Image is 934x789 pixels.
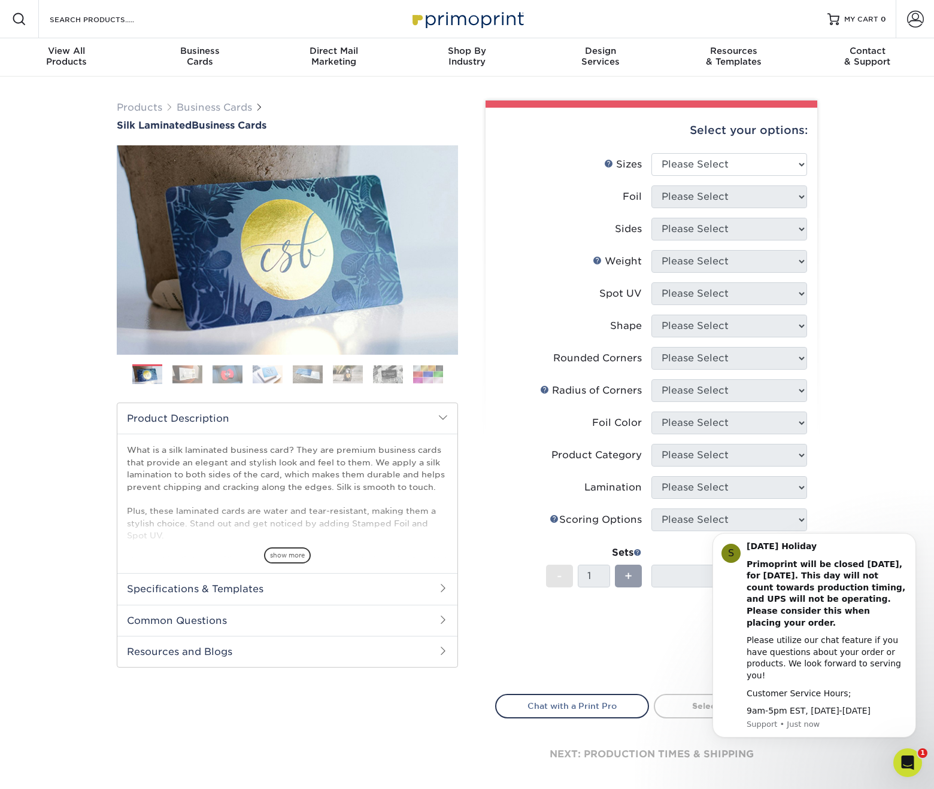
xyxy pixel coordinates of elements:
[213,365,242,383] img: Business Cards 03
[177,102,252,113] a: Business Cards
[553,351,642,365] div: Rounded Corners
[592,416,642,430] div: Foil Color
[651,546,807,560] div: Quantity per Set
[134,38,267,77] a: BusinessCards
[48,12,165,26] input: SEARCH PRODUCTS.....
[604,157,642,172] div: Sizes
[117,403,457,434] h2: Product Description
[117,80,458,421] img: Silk Laminated 01
[407,6,527,32] img: Primoprint
[401,45,534,67] div: Industry
[551,448,642,462] div: Product Category
[615,222,642,236] div: Sides
[550,513,642,527] div: Scoring Options
[533,38,667,77] a: DesignServices
[117,605,457,636] h2: Common Questions
[117,573,457,604] h2: Specifications & Templates
[267,45,401,56] span: Direct Mail
[3,753,102,785] iframe: Google Customer Reviews
[172,365,202,383] img: Business Cards 02
[117,102,162,113] a: Products
[117,120,458,131] a: Silk LaminatedBusiness Cards
[134,45,267,56] span: Business
[134,45,267,67] div: Cards
[695,531,934,757] iframe: Intercom notifications message
[413,365,443,383] img: Business Cards 08
[495,694,649,718] a: Chat with a Print Pro
[267,38,401,77] a: Direct MailMarketing
[599,287,642,301] div: Spot UV
[264,547,311,563] span: show more
[557,567,562,585] span: -
[401,38,534,77] a: Shop ByIndustry
[667,45,800,56] span: Resources
[660,627,807,656] div: $0.00
[800,45,934,67] div: & Support
[540,383,642,398] div: Radius of Corners
[401,45,534,56] span: Shop By
[546,546,642,560] div: Sets
[584,480,642,495] div: Lamination
[267,45,401,67] div: Marketing
[533,45,667,67] div: Services
[623,190,642,204] div: Foil
[495,108,808,153] div: Select your options:
[333,365,363,383] img: Business Cards 06
[654,694,808,718] a: Select All Options
[844,14,878,25] span: MY CART
[624,567,632,585] span: +
[610,319,642,333] div: Shape
[881,15,886,23] span: 0
[293,365,323,383] img: Business Cards 05
[117,120,192,131] span: Silk Laminated
[593,254,642,269] div: Weight
[918,748,927,758] span: 1
[117,120,458,131] h1: Business Cards
[132,360,162,390] img: Business Cards 01
[667,38,800,77] a: Resources& Templates
[117,636,457,667] h2: Resources and Blogs
[127,444,448,639] p: What is a silk laminated business card? They are premium business cards that provide an elegant a...
[253,365,283,383] img: Business Cards 04
[800,38,934,77] a: Contact& Support
[373,365,403,383] img: Business Cards 07
[667,45,800,67] div: & Templates
[533,45,667,56] span: Design
[893,748,922,777] iframe: Intercom live chat
[800,45,934,56] span: Contact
